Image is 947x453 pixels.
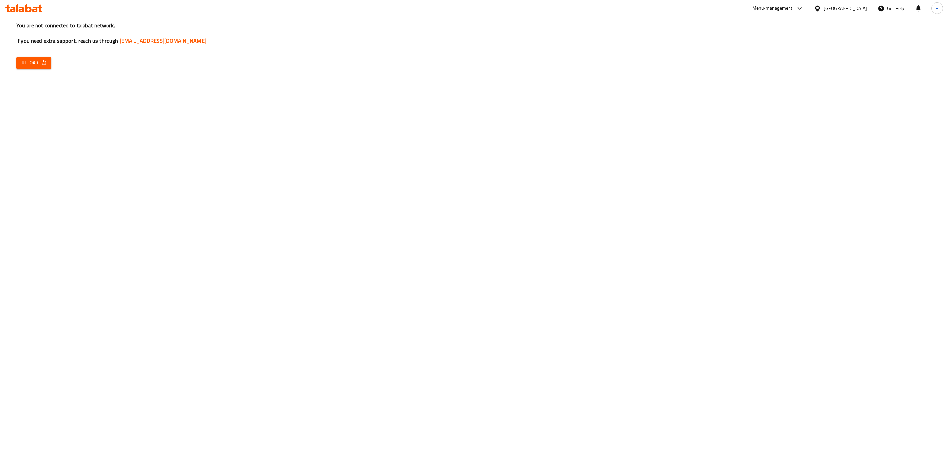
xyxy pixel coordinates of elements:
span: H [935,5,938,12]
a: [EMAIL_ADDRESS][DOMAIN_NAME] [120,36,206,46]
button: Reload [16,57,51,69]
span: Reload [22,59,46,67]
h3: You are not connected to talabat network, If you need extra support, reach us through [16,22,931,45]
div: Menu-management [752,4,793,12]
div: [GEOGRAPHIC_DATA] [824,5,867,12]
